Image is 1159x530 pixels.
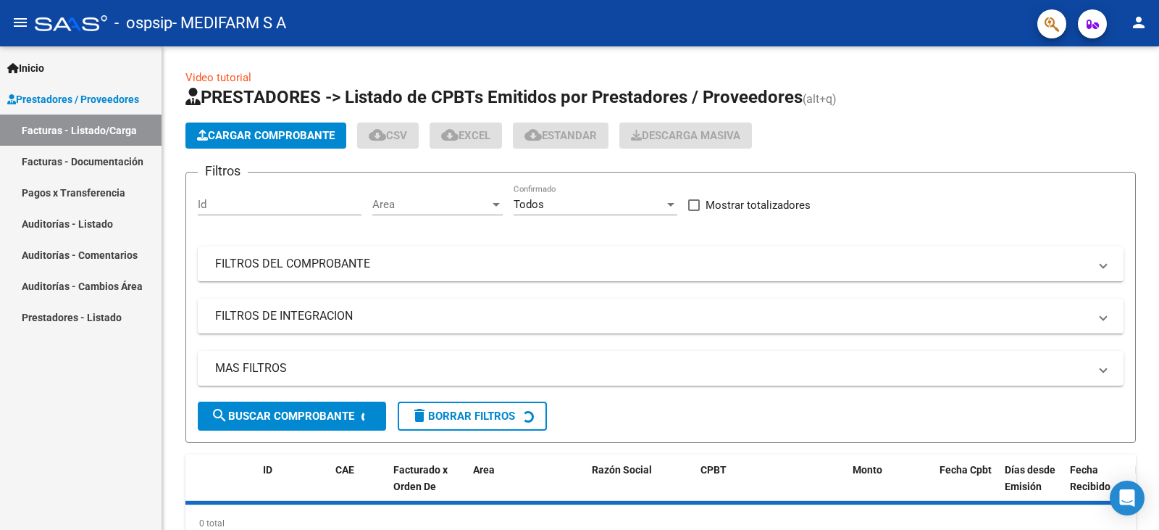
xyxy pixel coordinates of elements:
[411,410,515,423] span: Borrar Filtros
[185,87,803,107] span: PRESTADORES -> Listado de CPBTs Emitidos por Prestadores / Proveedores
[369,129,407,142] span: CSV
[388,455,467,518] datatable-header-cell: Facturado x Orden De
[114,7,172,39] span: - ospsip
[631,129,740,142] span: Descarga Masiva
[215,308,1089,324] mat-panel-title: FILTROS DE INTEGRACION
[198,299,1124,334] mat-expansion-panel-header: FILTROS DE INTEGRACION
[7,60,44,76] span: Inicio
[586,455,695,518] datatable-header-cell: Razón Social
[198,351,1124,386] mat-expansion-panel-header: MAS FILTROS
[198,402,386,431] button: Buscar Comprobante
[619,123,752,149] app-download-masive: Descarga masiva de comprobantes (adjuntos)
[211,407,228,424] mat-icon: search
[803,92,837,106] span: (alt+q)
[706,196,811,214] span: Mostrar totalizadores
[467,455,565,518] datatable-header-cell: Area
[197,129,335,142] span: Cargar Comprobante
[934,455,999,518] datatable-header-cell: Fecha Cpbt
[592,464,652,476] span: Razón Social
[430,123,502,149] button: EXCEL
[398,402,547,431] button: Borrar Filtros
[441,129,490,142] span: EXCEL
[372,198,490,211] span: Area
[185,123,346,149] button: Cargar Comprobante
[172,7,286,39] span: - MEDIFARM S A
[7,91,139,107] span: Prestadores / Proveedores
[215,360,1089,376] mat-panel-title: MAS FILTROS
[198,247,1124,281] mat-expansion-panel-header: FILTROS DEL COMPROBANTE
[1110,481,1145,515] div: Open Intercom Messenger
[211,410,354,423] span: Buscar Comprobante
[473,464,495,476] span: Area
[513,123,608,149] button: Estandar
[1064,455,1129,518] datatable-header-cell: Fecha Recibido
[514,198,544,211] span: Todos
[330,455,388,518] datatable-header-cell: CAE
[999,455,1064,518] datatable-header-cell: Días desde Emisión
[1070,464,1110,492] span: Fecha Recibido
[198,161,248,181] h3: Filtros
[369,126,386,144] mat-icon: cloud_download
[1005,464,1055,492] span: Días desde Emisión
[12,14,29,31] mat-icon: menu
[853,464,882,476] span: Monto
[411,407,428,424] mat-icon: delete
[357,123,419,149] button: CSV
[393,464,448,492] span: Facturado x Orden De
[185,71,251,84] a: Video tutorial
[524,129,597,142] span: Estandar
[695,455,847,518] datatable-header-cell: CPBT
[441,126,459,144] mat-icon: cloud_download
[700,464,727,476] span: CPBT
[1130,14,1147,31] mat-icon: person
[847,455,934,518] datatable-header-cell: Monto
[257,455,330,518] datatable-header-cell: ID
[524,126,542,144] mat-icon: cloud_download
[619,123,752,149] button: Descarga Masiva
[940,464,992,476] span: Fecha Cpbt
[215,256,1089,272] mat-panel-title: FILTROS DEL COMPROBANTE
[335,464,354,476] span: CAE
[263,464,272,476] span: ID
